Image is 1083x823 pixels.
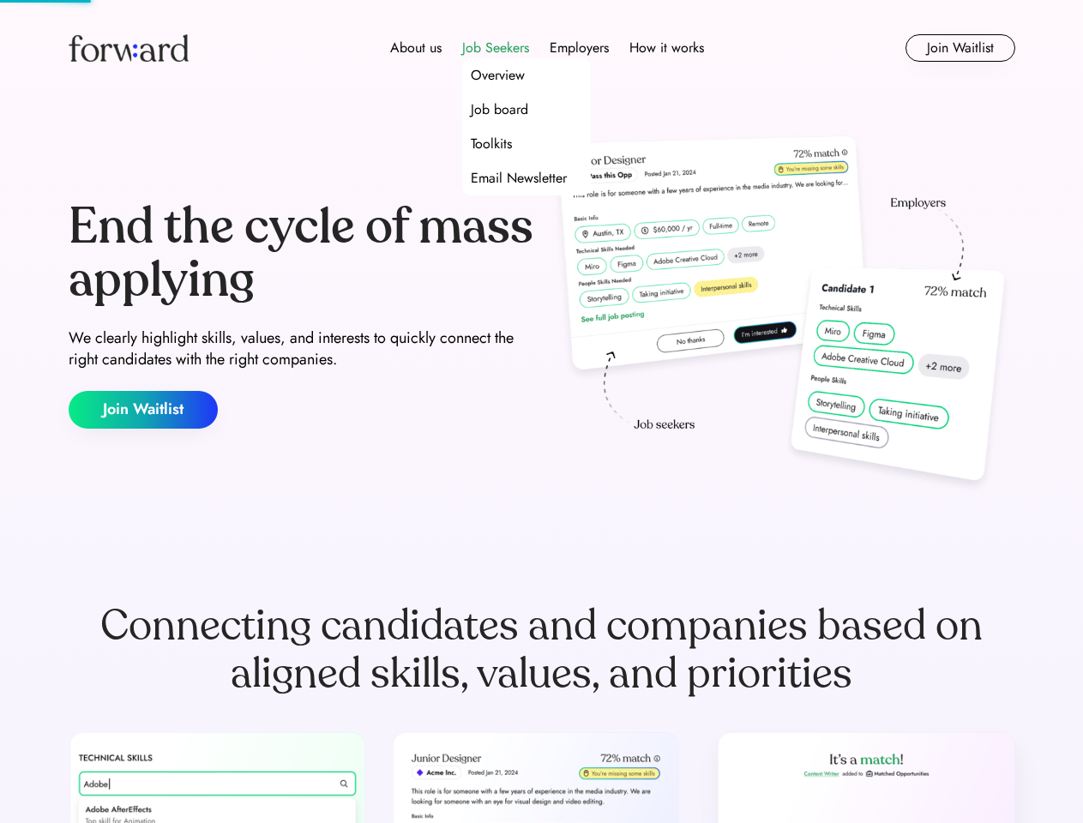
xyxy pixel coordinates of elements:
[69,327,535,370] div: We clearly highlight skills, values, and interests to quickly connect the right candidates with t...
[549,130,1015,499] img: hero-image.png
[906,34,1015,62] button: Join Waitlist
[69,201,535,306] div: End the cycle of mass applying
[471,65,525,86] div: Overview
[550,38,609,58] div: Employers
[471,99,528,120] div: Job board
[69,34,189,62] img: Forward logo
[629,38,704,58] div: How it works
[471,134,512,154] div: Toolkits
[390,38,442,58] div: About us
[69,391,218,429] button: Join Waitlist
[462,38,529,58] div: Job Seekers
[471,168,567,189] div: Email Newsletter
[69,602,1015,698] div: Connecting candidates and companies based on aligned skills, values, and priorities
